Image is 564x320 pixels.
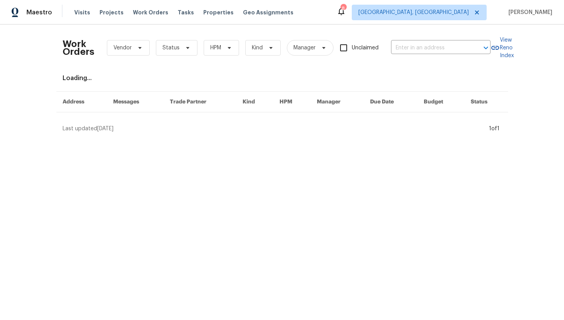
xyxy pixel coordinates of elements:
div: 1 of 1 [489,125,499,133]
span: Maestro [26,9,52,16]
th: Address [56,92,107,112]
span: Kind [252,44,263,52]
span: Vendor [113,44,132,52]
th: HPM [273,92,311,112]
th: Budget [417,92,464,112]
h2: Work Orders [63,40,94,56]
span: Projects [100,9,124,16]
div: Last updated [63,125,487,133]
a: View Reno Index [491,36,514,59]
span: Status [162,44,180,52]
input: Enter in an address [391,42,469,54]
th: Manager [311,92,364,112]
th: Trade Partner [164,92,236,112]
span: [GEOGRAPHIC_DATA], [GEOGRAPHIC_DATA] [358,9,469,16]
span: [PERSON_NAME] [505,9,552,16]
span: [DATE] [97,126,113,131]
th: Due Date [364,92,417,112]
span: HPM [210,44,221,52]
th: Kind [236,92,273,112]
th: Status [464,92,508,112]
span: Unclaimed [352,44,379,52]
span: Manager [293,44,316,52]
div: Loading... [63,74,502,82]
span: Work Orders [133,9,168,16]
span: Visits [74,9,90,16]
div: 8 [340,5,346,12]
span: Geo Assignments [243,9,293,16]
span: Tasks [178,10,194,15]
span: Properties [203,9,234,16]
th: Messages [107,92,164,112]
button: Open [480,42,491,53]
